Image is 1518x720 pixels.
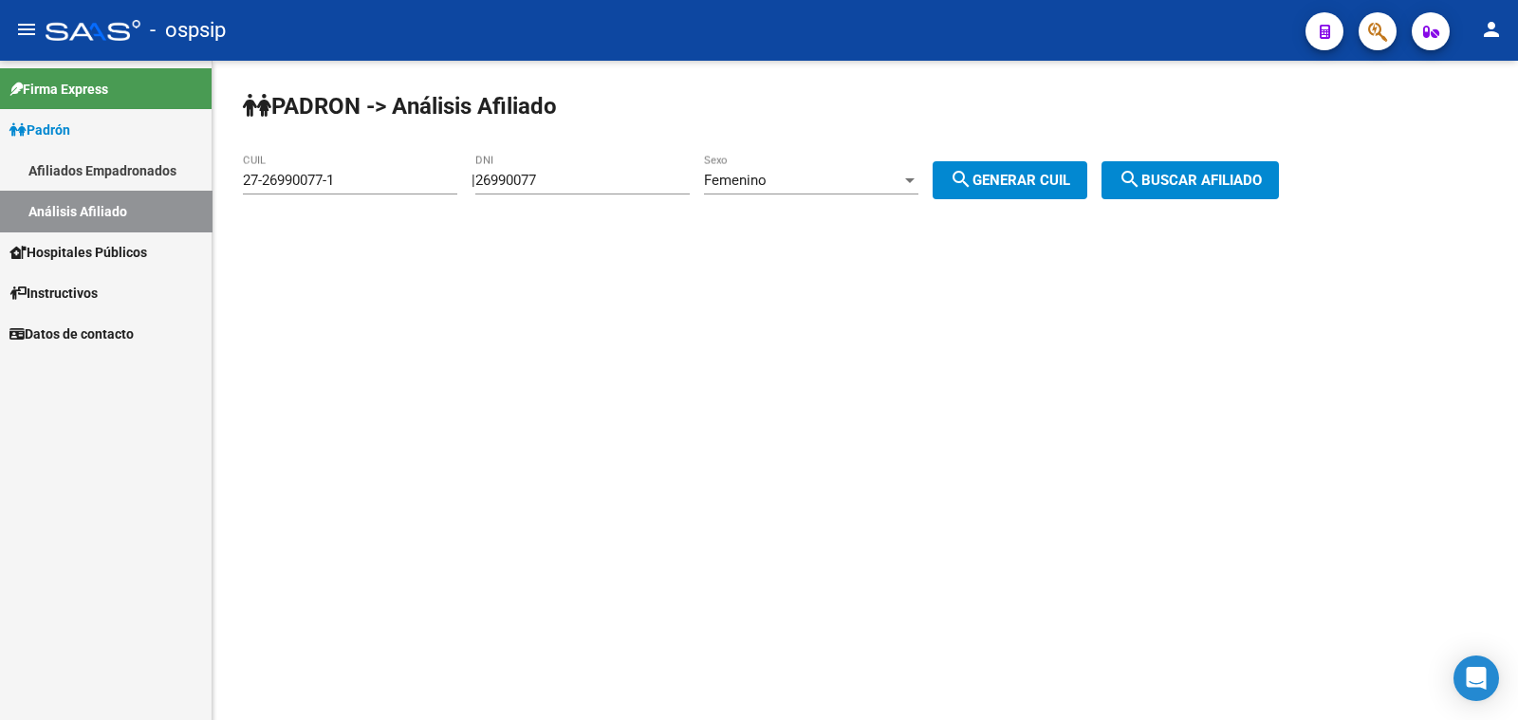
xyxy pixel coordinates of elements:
span: Buscar afiliado [1119,172,1262,189]
span: Firma Express [9,79,108,100]
mat-icon: search [950,168,972,191]
span: Instructivos [9,283,98,304]
mat-icon: menu [15,18,38,41]
button: Buscar afiliado [1101,161,1279,199]
div: Open Intercom Messenger [1453,655,1499,701]
div: | [472,172,1101,189]
span: - ospsip [150,9,226,51]
span: Datos de contacto [9,323,134,344]
button: Generar CUIL [933,161,1087,199]
span: Padrón [9,120,70,140]
span: Femenino [704,172,767,189]
mat-icon: person [1480,18,1503,41]
strong: PADRON -> Análisis Afiliado [243,93,557,120]
mat-icon: search [1119,168,1141,191]
span: Hospitales Públicos [9,242,147,263]
span: Generar CUIL [950,172,1070,189]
